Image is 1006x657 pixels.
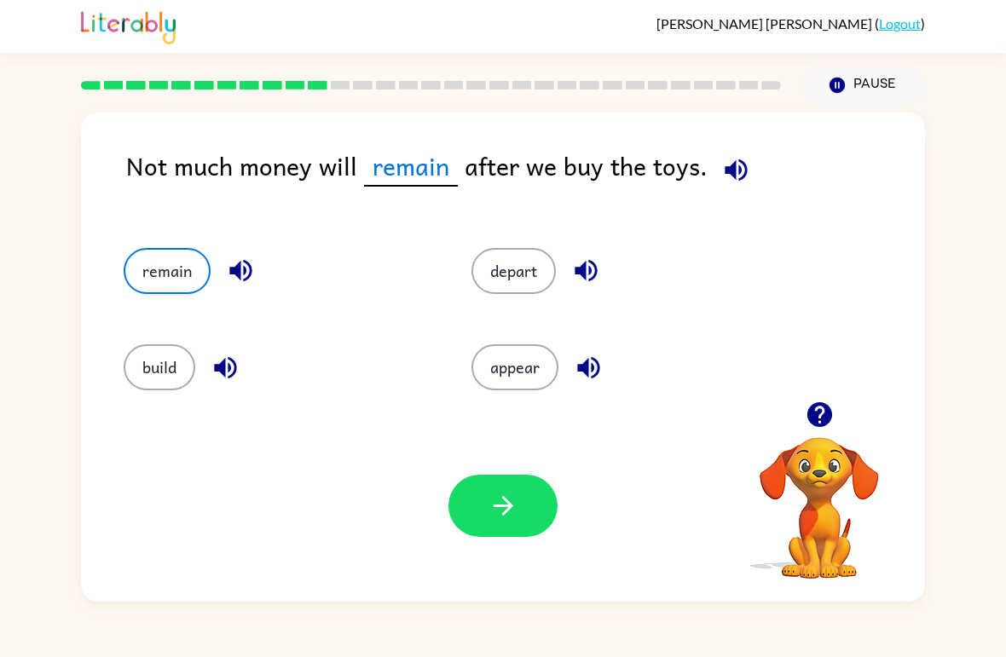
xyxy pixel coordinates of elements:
[124,248,211,294] button: remain
[656,15,875,32] span: [PERSON_NAME] [PERSON_NAME]
[734,411,905,581] video: Your browser must support playing .mp4 files to use Literably. Please try using another browser.
[879,15,921,32] a: Logout
[801,66,925,105] button: Pause
[471,344,558,390] button: appear
[124,344,195,390] button: build
[364,147,458,187] span: remain
[81,7,176,44] img: Literably
[656,15,925,32] div: ( )
[126,147,925,214] div: Not much money will after we buy the toys.
[471,248,556,294] button: depart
